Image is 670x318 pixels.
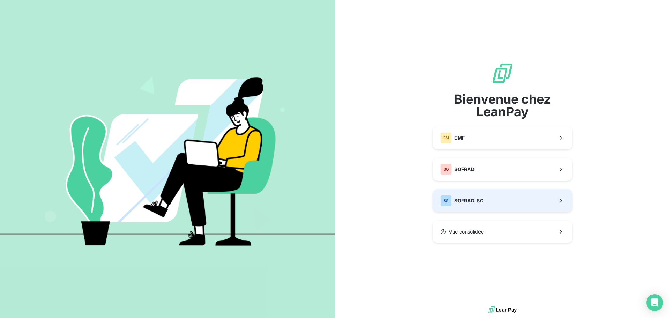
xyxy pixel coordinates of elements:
[646,294,663,311] div: Open Intercom Messenger
[488,305,517,315] img: logo
[454,134,465,141] span: EMF
[433,189,572,212] button: SSSOFRADI SO
[491,62,514,84] img: logo sigle
[433,221,572,243] button: Vue consolidée
[433,93,572,118] span: Bienvenue chez LeanPay
[454,166,476,173] span: SOFRADI
[433,158,572,181] button: SOSOFRADI
[433,126,572,149] button: EMEMF
[440,195,452,206] div: SS
[440,164,452,175] div: SO
[440,132,452,143] div: EM
[454,197,484,204] span: SOFRADI SO
[449,228,484,235] span: Vue consolidée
